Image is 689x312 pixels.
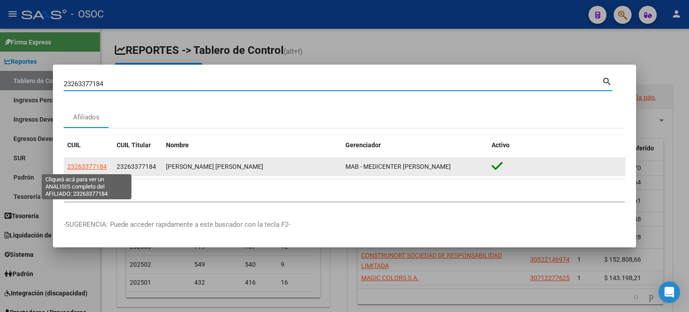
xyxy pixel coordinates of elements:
[602,75,612,86] mat-icon: search
[658,281,680,303] div: Open Intercom Messenger
[73,112,100,123] div: Afiliados
[488,136,625,155] datatable-header-cell: Activo
[67,163,107,170] span: 23263377184
[162,136,342,155] datatable-header-cell: Nombre
[166,141,189,149] span: Nombre
[64,136,113,155] datatable-header-cell: CUIL
[113,136,162,155] datatable-header-cell: CUIL Titular
[64,179,625,202] div: 1 total
[492,141,510,149] span: Activo
[67,141,81,149] span: CUIL
[117,163,156,170] span: 23263377184
[117,141,151,149] span: CUIL Titular
[64,220,625,230] p: -SUGERENCIA: Puede acceder rapidamente a este buscador con la tecla F2-
[342,136,488,155] datatable-header-cell: Gerenciador
[166,162,338,172] div: [PERSON_NAME] [PERSON_NAME]
[345,163,451,170] span: MAB - MEDICENTER [PERSON_NAME]
[345,141,381,149] span: Gerenciador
